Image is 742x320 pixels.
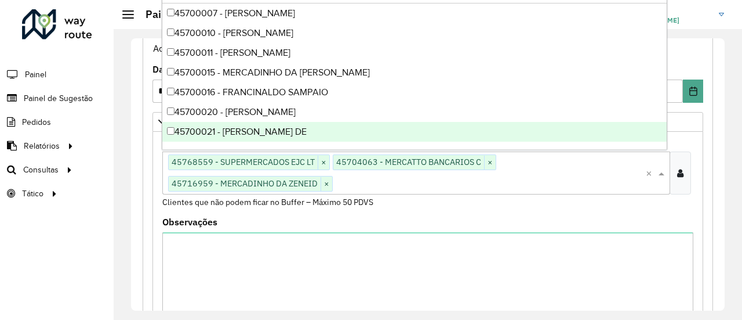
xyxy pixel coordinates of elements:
[162,63,666,82] div: 45700015 - MERCADINHO DA [PERSON_NAME]
[162,82,666,102] div: 45700016 - FRANCINALDO SAMPAIO
[152,62,259,76] label: Data de Vigência Inicial
[646,166,656,180] span: Clear all
[162,43,666,63] div: 45700011 - [PERSON_NAME]
[22,116,51,128] span: Pedidos
[162,23,666,43] div: 45700010 - [PERSON_NAME]
[25,69,46,81] span: Painel
[169,155,318,169] span: 45768559 - SUPERMERCADOS EJC LT
[23,164,59,176] span: Consultas
[318,156,329,170] span: ×
[162,3,666,23] div: 45700007 - [PERSON_NAME]
[162,215,217,229] label: Observações
[24,140,60,152] span: Relatórios
[134,8,311,21] h2: Painel de Sugestão - Criar registro
[321,177,332,191] span: ×
[162,102,666,122] div: 45700020 - [PERSON_NAME]
[484,156,496,170] span: ×
[683,80,703,103] button: Choose Date
[169,177,321,190] span: 45716959 - MERCADINHO DA ZENEID
[333,155,484,169] span: 45704063 - MERCATTO BANCARIOS C
[22,188,43,200] span: Tático
[162,197,373,207] small: Clientes que não podem ficar no Buffer – Máximo 50 PDVS
[162,142,666,161] div: 45700023 - [PERSON_NAME] FRIGORIFICO SUPERMERCADO
[24,92,93,105] span: Painel de Sugestão
[152,112,703,132] a: Priorizar Cliente - Não podem ficar no buffer
[162,122,666,142] div: 45700021 - [PERSON_NAME] DE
